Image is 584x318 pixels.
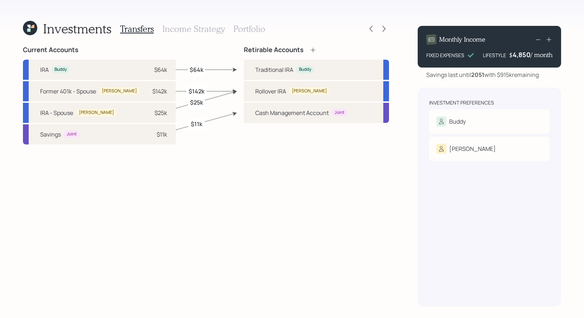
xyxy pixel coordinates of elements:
[426,70,539,79] div: Savings last until with $915k remaining
[120,24,154,34] h3: Transfers
[43,21,111,36] h1: Investments
[54,66,67,73] div: Buddy
[471,71,484,79] b: 2051
[255,109,329,117] div: Cash Management Account
[449,144,496,153] div: [PERSON_NAME]
[67,131,77,137] div: Joint
[155,109,167,117] div: $25k
[483,51,506,59] div: LIFESTYLE
[244,46,304,54] h4: Retirable Accounts
[255,87,286,96] div: Rollover IRA
[154,65,167,74] div: $64k
[429,99,494,106] div: Investment Preferences
[292,88,327,94] div: [PERSON_NAME]
[190,65,203,73] label: $64k
[531,51,552,59] h4: / month
[255,65,293,74] div: Traditional IRA
[79,110,114,116] div: [PERSON_NAME]
[190,98,203,106] label: $25k
[299,66,311,73] div: Buddy
[233,24,265,34] h3: Portfolio
[449,117,466,126] div: Buddy
[102,88,137,94] div: [PERSON_NAME]
[157,130,167,139] div: $11k
[40,109,73,117] div: IRA - Spouse
[40,65,49,74] div: IRA
[513,50,531,59] div: 4,850
[152,87,167,96] div: $142k
[40,87,96,96] div: Former 401k - Spouse
[162,24,225,34] h3: Income Strategy
[439,36,485,43] h4: Monthly Income
[509,51,513,59] h4: $
[191,120,202,128] label: $11k
[23,46,79,54] h4: Current Accounts
[189,87,204,95] label: $142k
[426,51,464,59] div: FIXED EXPENSES
[334,110,345,116] div: Joint
[40,130,61,139] div: Savings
